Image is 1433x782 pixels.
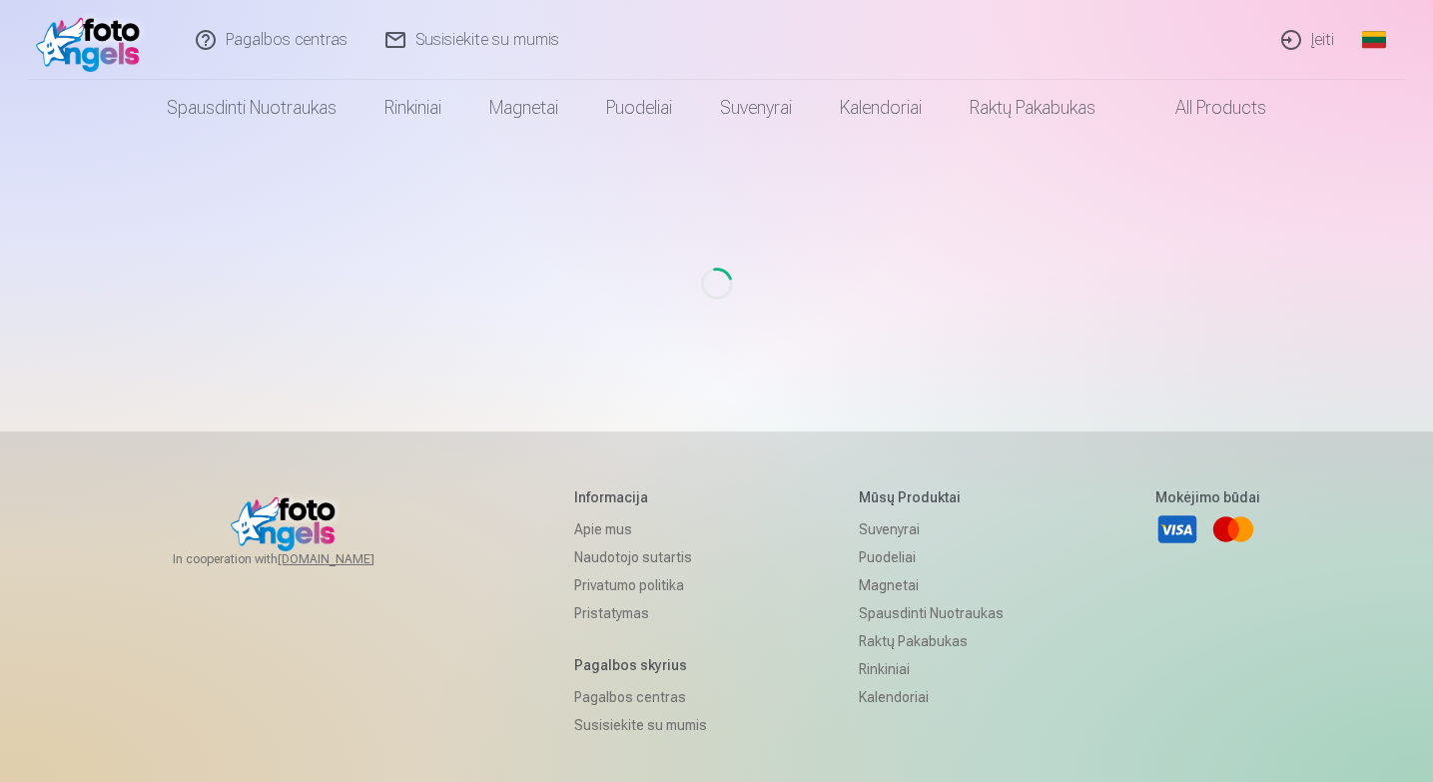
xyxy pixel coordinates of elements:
a: Rinkiniai [859,655,1004,683]
a: Kalendoriai [816,80,946,136]
a: Privatumo politika [574,571,707,599]
a: Spausdinti nuotraukas [143,80,360,136]
a: Rinkiniai [360,80,465,136]
a: Magnetai [859,571,1004,599]
h5: Mūsų produktai [859,487,1004,507]
h5: Pagalbos skyrius [574,655,707,675]
a: All products [1119,80,1290,136]
a: Spausdinti nuotraukas [859,599,1004,627]
a: Puodeliai [859,543,1004,571]
a: Naudotojo sutartis [574,543,707,571]
img: /fa2 [36,8,151,72]
a: Raktų pakabukas [859,627,1004,655]
h5: Informacija [574,487,707,507]
a: Susisiekite su mumis [574,711,707,739]
a: Pagalbos centras [574,683,707,711]
a: Apie mus [574,515,707,543]
h5: Mokėjimo būdai [1155,487,1260,507]
a: Magnetai [465,80,582,136]
a: [DOMAIN_NAME] [278,551,422,567]
a: Pristatymas [574,599,707,627]
a: Suvenyrai [696,80,816,136]
a: Kalendoriai [859,683,1004,711]
a: Puodeliai [582,80,696,136]
span: In cooperation with [173,551,422,567]
a: Mastercard [1211,507,1255,551]
a: Visa [1155,507,1199,551]
a: Raktų pakabukas [946,80,1119,136]
a: Suvenyrai [859,515,1004,543]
